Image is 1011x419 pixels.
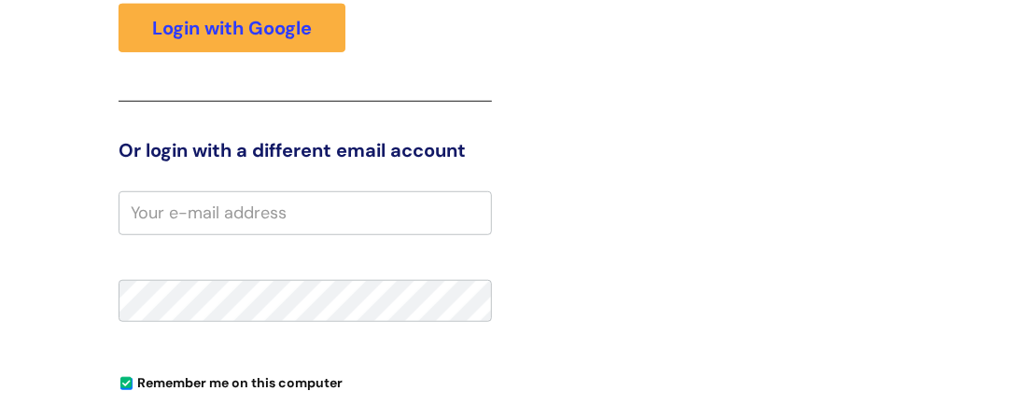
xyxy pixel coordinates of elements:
input: Remember me on this computer [120,378,133,390]
label: Remember me on this computer [119,370,343,391]
div: You can uncheck this option if you're logging in from a shared device [119,367,492,397]
h3: Or login with a different email account [119,139,492,161]
a: Login with Google [119,4,345,52]
input: Your e-mail address [119,191,492,234]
